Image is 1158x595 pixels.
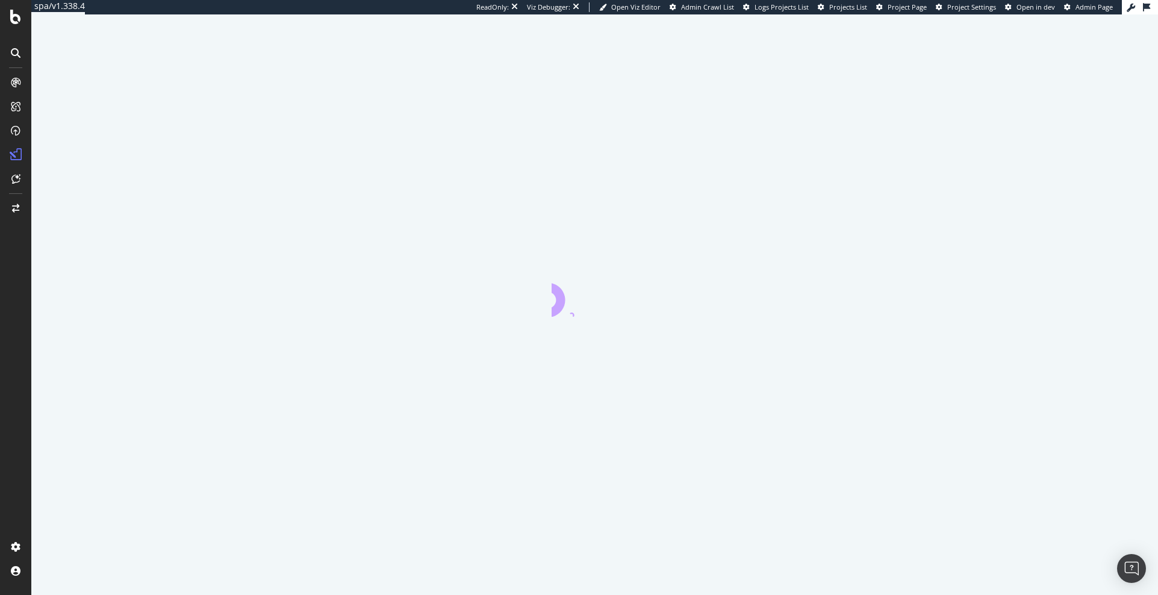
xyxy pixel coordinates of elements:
a: Project Settings [936,2,996,12]
span: Projects List [829,2,867,11]
div: Open Intercom Messenger [1117,554,1146,583]
span: Admin Page [1076,2,1113,11]
a: Project Page [876,2,927,12]
a: Admin Page [1064,2,1113,12]
div: Viz Debugger: [527,2,570,12]
a: Open Viz Editor [599,2,661,12]
a: Admin Crawl List [670,2,734,12]
div: animation [552,273,638,317]
span: Project Page [888,2,927,11]
span: Open Viz Editor [611,2,661,11]
span: Project Settings [947,2,996,11]
span: Admin Crawl List [681,2,734,11]
span: Open in dev [1016,2,1055,11]
div: ReadOnly: [476,2,509,12]
a: Logs Projects List [743,2,809,12]
a: Projects List [818,2,867,12]
span: Logs Projects List [755,2,809,11]
a: Open in dev [1005,2,1055,12]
